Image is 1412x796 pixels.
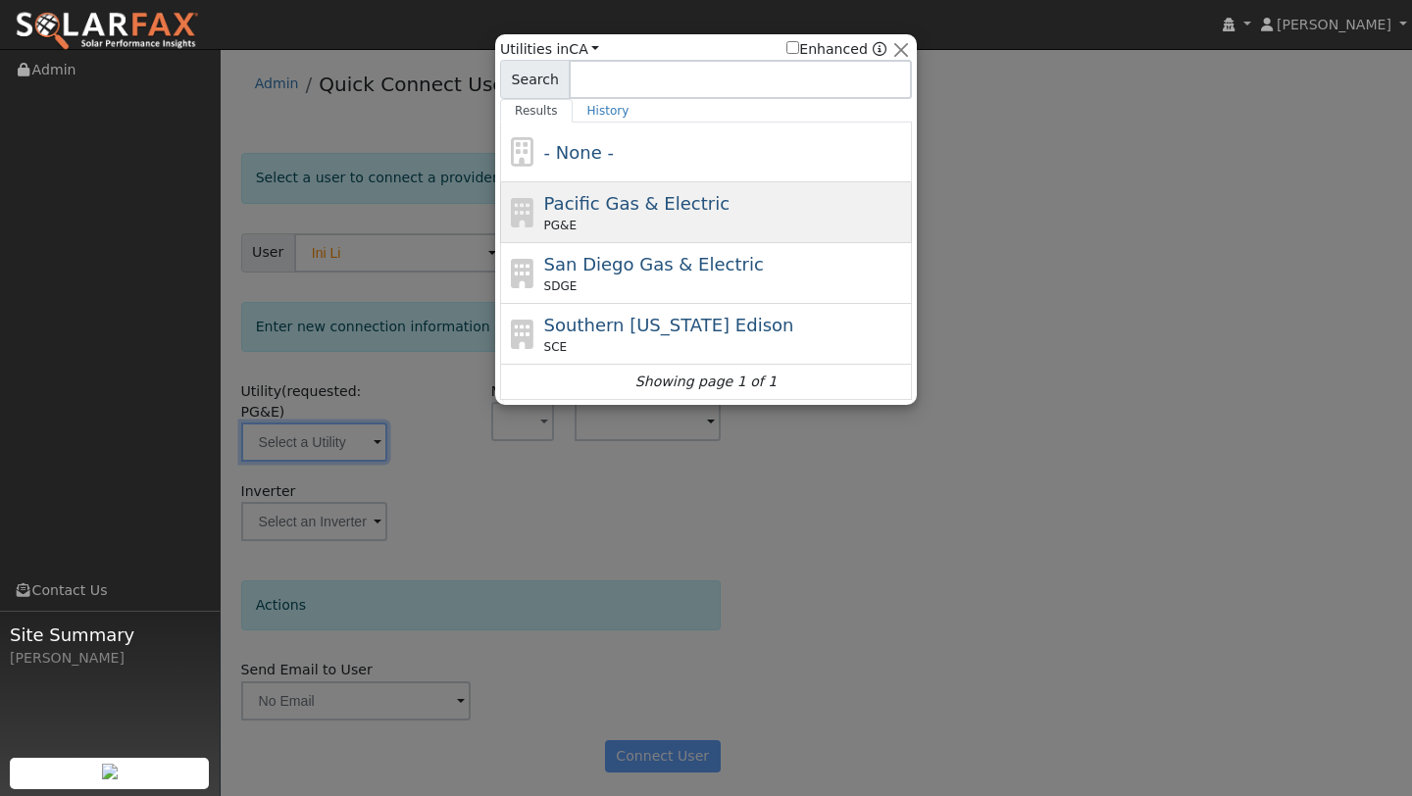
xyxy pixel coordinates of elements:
span: - None - [544,142,614,163]
a: History [573,99,644,123]
span: SDGE [544,277,578,295]
img: SolarFax [15,11,199,52]
span: PG&E [544,217,577,234]
span: [PERSON_NAME] [1277,17,1391,32]
input: Enhanced [786,41,799,54]
label: Enhanced [786,39,868,60]
span: Search [500,60,570,99]
span: Utilities in [500,39,599,60]
span: Pacific Gas & Electric [544,193,730,214]
a: Results [500,99,573,123]
i: Showing page 1 of 1 [635,372,777,392]
a: Enhanced Providers [873,41,886,57]
span: SCE [544,338,568,356]
span: Site Summary [10,622,210,648]
a: CA [569,41,599,57]
span: San Diego Gas & Electric [544,254,764,274]
span: Southern [US_STATE] Edison [544,315,794,335]
img: retrieve [102,764,118,779]
div: [PERSON_NAME] [10,648,210,669]
span: Show enhanced providers [786,39,886,60]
